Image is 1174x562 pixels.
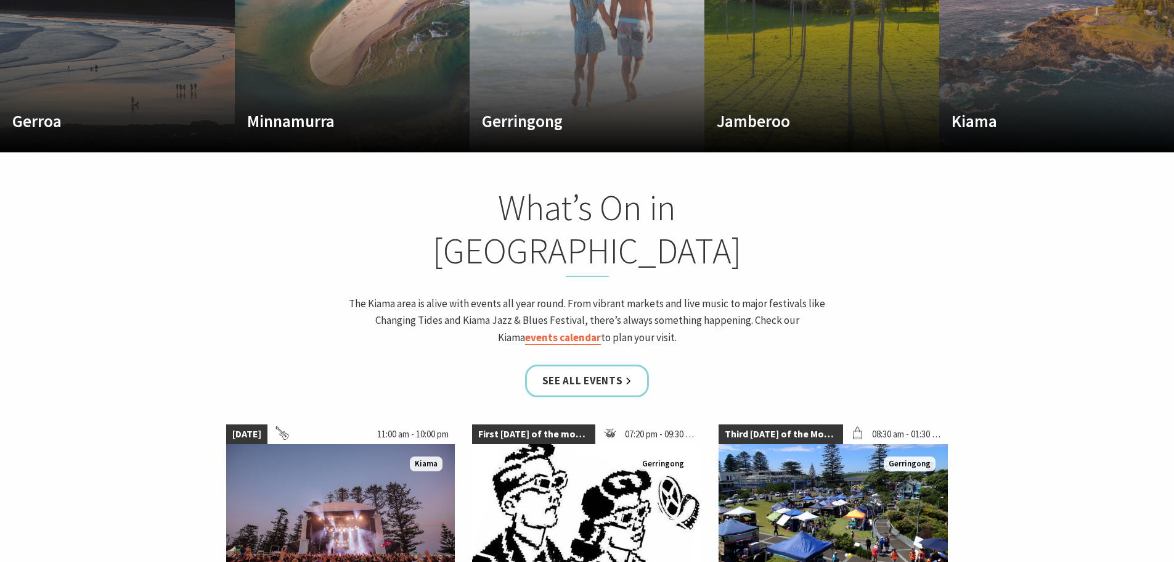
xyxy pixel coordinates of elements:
[719,424,842,444] span: Third [DATE] of the Month
[410,457,442,472] span: Kiama
[619,424,702,444] span: 07:20 pm - 09:30 pm
[371,424,455,444] span: 11:00 am - 10:00 pm
[346,186,829,277] h2: What’s On in [GEOGRAPHIC_DATA]
[525,365,650,397] a: See all Events
[472,424,595,444] span: First [DATE] of the month
[717,111,892,131] h4: Jamberoo
[866,424,948,444] span: 08:30 am - 01:30 pm
[12,111,187,131] h4: Gerroa
[637,457,689,472] span: Gerringong
[952,111,1127,131] h4: Kiama
[247,111,422,131] h4: Minnamurra
[346,295,829,346] p: The Kiama area is alive with events all year round. From vibrant markets and live music to major ...
[226,424,267,444] span: [DATE]
[482,111,657,131] h4: Gerringong
[884,457,936,472] span: Gerringong
[525,331,601,345] a: events calendar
